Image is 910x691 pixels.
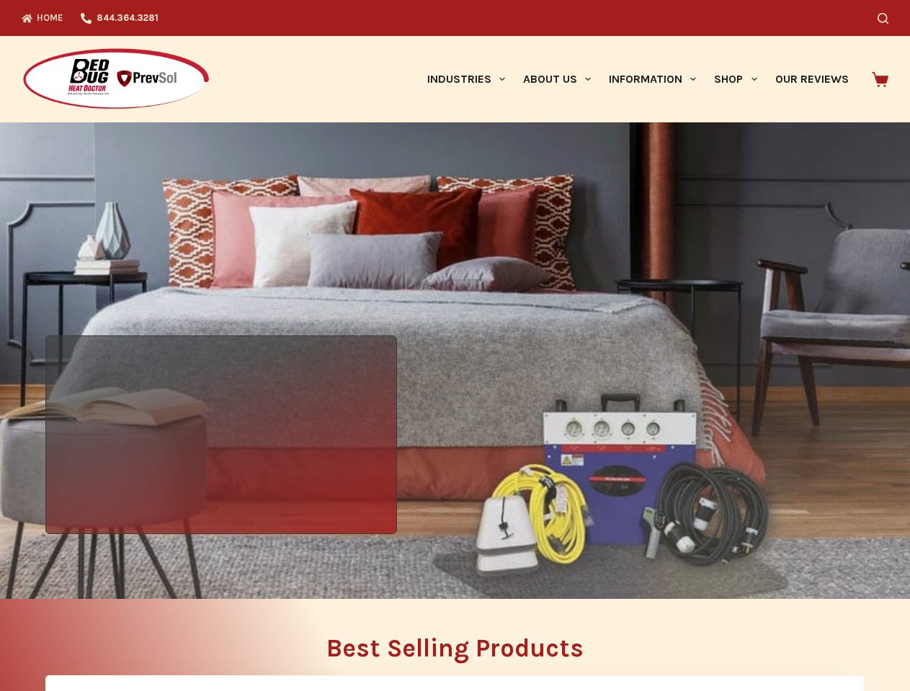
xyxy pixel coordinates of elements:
[600,36,705,122] a: Information
[878,13,888,24] button: Search
[418,36,857,122] nav: Primary
[705,36,766,122] a: Shop
[766,36,857,122] a: Our Reviews
[22,48,210,112] img: Prevsol/Bed Bug Heat Doctor
[514,36,599,122] a: About Us
[418,36,514,122] a: Industries
[45,636,865,661] h2: Best Selling Products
